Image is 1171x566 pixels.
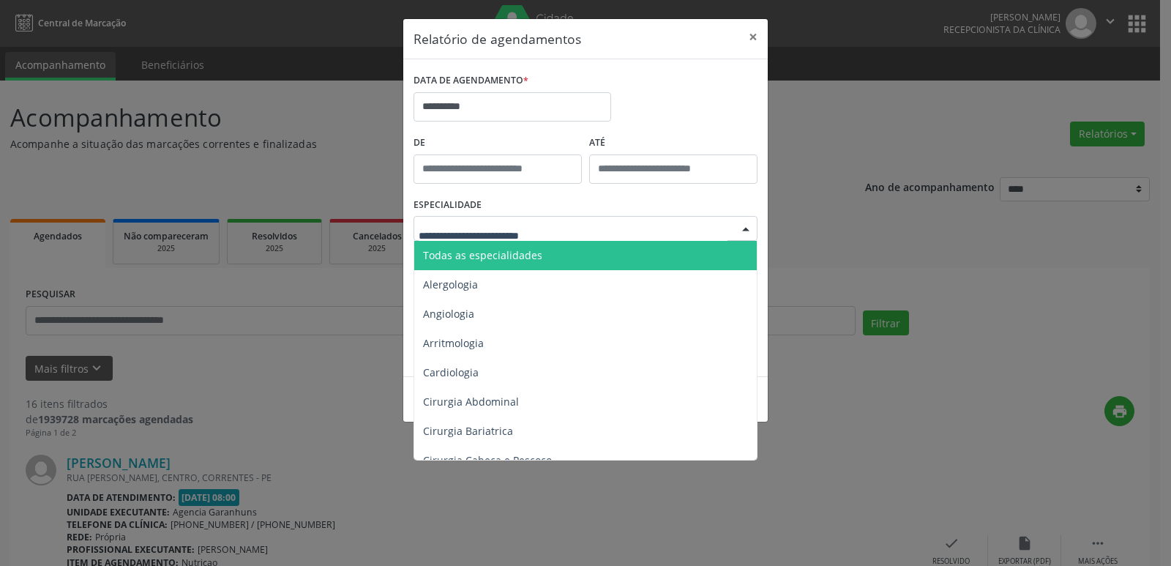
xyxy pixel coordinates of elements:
button: Close [738,19,768,55]
label: ESPECIALIDADE [414,194,482,217]
label: ATÉ [589,132,757,154]
span: Cirurgia Abdominal [423,395,519,409]
span: Cardiologia [423,365,479,379]
h5: Relatório de agendamentos [414,29,581,48]
span: Alergologia [423,278,478,291]
span: Cirurgia Bariatrica [423,424,513,438]
span: Todas as especialidades [423,248,542,262]
span: Arritmologia [423,336,484,350]
label: DATA DE AGENDAMENTO [414,70,528,92]
span: Cirurgia Cabeça e Pescoço [423,453,552,467]
label: De [414,132,582,154]
span: Angiologia [423,307,474,321]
